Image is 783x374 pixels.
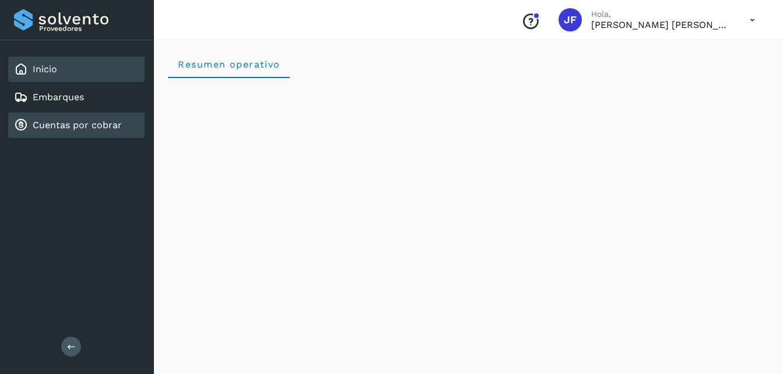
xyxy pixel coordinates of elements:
a: Inicio [33,63,57,75]
p: JOSE FRANCISCO SANCHEZ FARIAS [591,19,731,30]
p: Proveedores [39,24,140,33]
div: Embarques [8,84,145,110]
span: Resumen operativo [177,59,280,70]
p: Hola, [591,9,731,19]
a: Cuentas por cobrar [33,119,122,130]
a: Embarques [33,91,84,103]
div: Cuentas por cobrar [8,112,145,138]
div: Inicio [8,57,145,82]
